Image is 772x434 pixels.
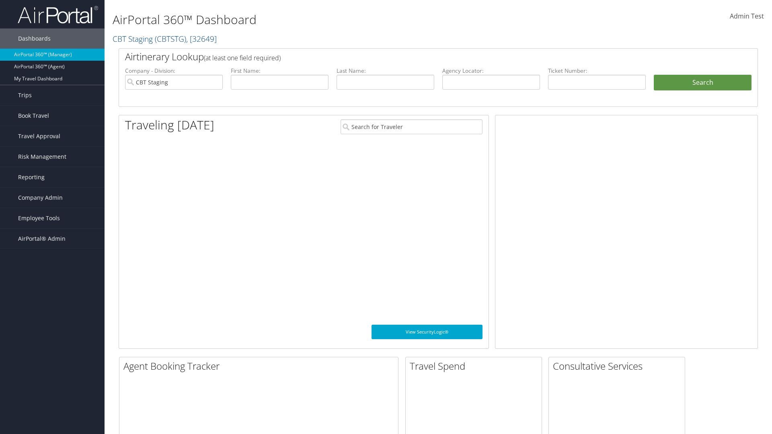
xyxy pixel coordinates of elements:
h1: Traveling [DATE] [125,117,214,133]
a: CBT Staging [113,33,217,44]
a: Admin Test [730,4,764,29]
span: AirPortal® Admin [18,229,66,249]
label: Company - Division: [125,67,223,75]
label: First Name: [231,67,329,75]
span: Company Admin [18,188,63,208]
span: Dashboards [18,29,51,49]
label: Last Name: [337,67,434,75]
span: Book Travel [18,106,49,126]
h2: Travel Spend [410,359,542,373]
span: ( CBTSTG ) [155,33,186,44]
h1: AirPortal 360™ Dashboard [113,11,547,28]
span: (at least one field required) [204,53,281,62]
label: Ticket Number: [548,67,646,75]
h2: Airtinerary Lookup [125,50,698,63]
h2: Consultative Services [553,359,685,373]
label: Agency Locator: [442,67,540,75]
span: Admin Test [730,12,764,20]
button: Search [654,75,751,91]
img: airportal-logo.png [18,5,98,24]
span: Reporting [18,167,45,187]
span: Travel Approval [18,126,60,146]
span: Employee Tools [18,208,60,228]
span: Risk Management [18,147,66,167]
span: , [ 32649 ] [186,33,217,44]
span: Trips [18,85,32,105]
h2: Agent Booking Tracker [123,359,398,373]
input: Search for Traveler [341,119,482,134]
a: View SecurityLogic® [372,325,482,339]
